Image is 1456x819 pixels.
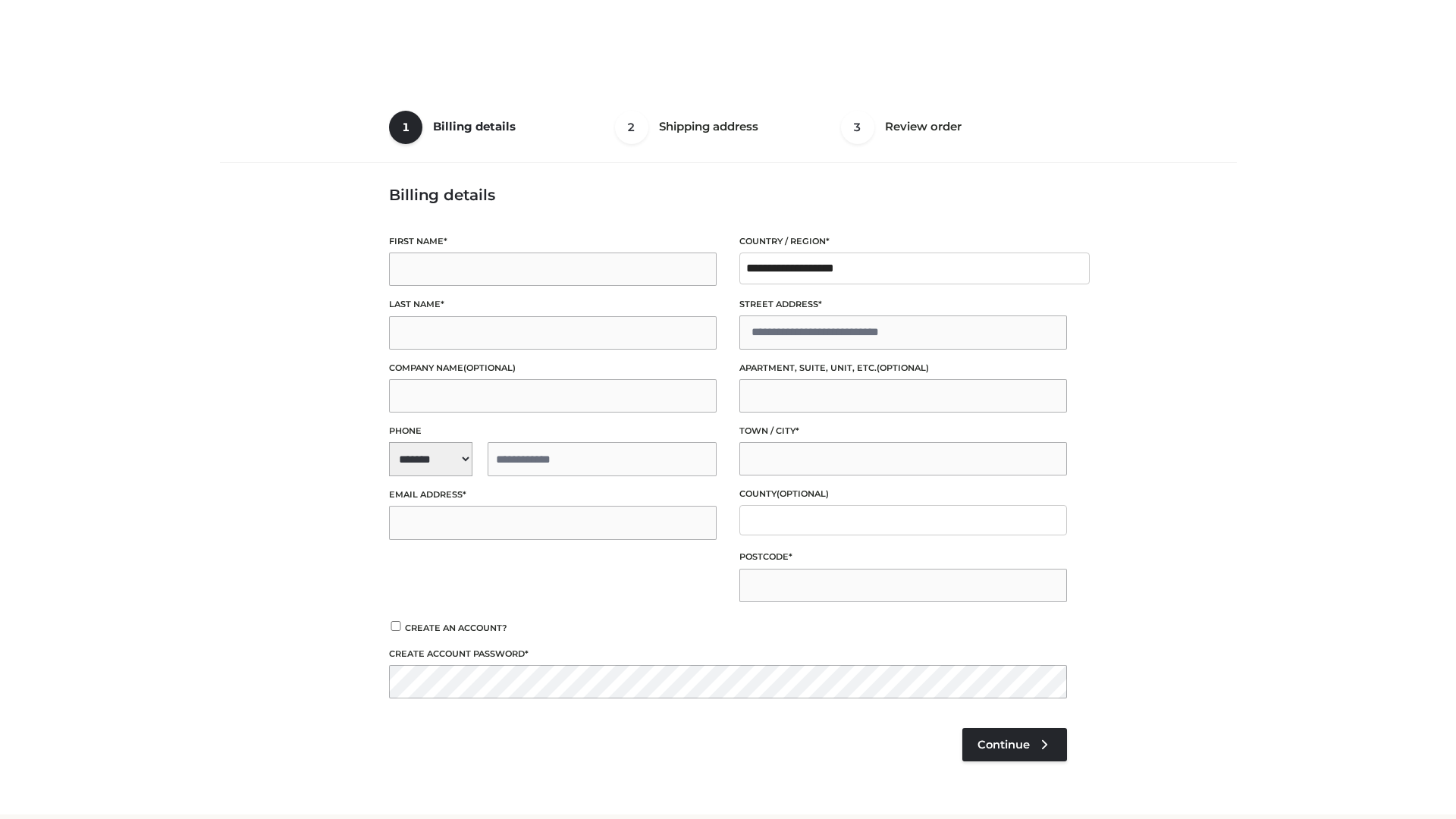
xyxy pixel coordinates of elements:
span: 2 [615,111,648,144]
h3: Billing details [389,186,1067,204]
span: (optional) [877,362,929,373]
a: Continue [962,728,1067,761]
span: Shipping address [659,119,758,133]
span: Create an account? [405,623,507,633]
label: Email address [389,488,717,502]
label: Country / Region [739,234,1067,249]
span: Continue [977,738,1030,752]
span: 1 [389,111,422,144]
input: Create an account? [389,621,403,631]
label: Postcode [739,550,1067,564]
span: (optional) [777,488,829,499]
label: Create account password [389,647,1067,661]
label: Last name [389,297,717,312]
label: Town / City [739,424,1067,438]
span: 3 [841,111,874,144]
span: Billing details [433,119,516,133]
label: Company name [389,361,717,375]
label: Street address [739,297,1067,312]
label: Apartment, suite, unit, etc. [739,361,1067,375]
span: Review order [885,119,962,133]
label: County [739,487,1067,501]
label: Phone [389,424,717,438]
label: First name [389,234,717,249]
span: (optional) [463,362,516,373]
